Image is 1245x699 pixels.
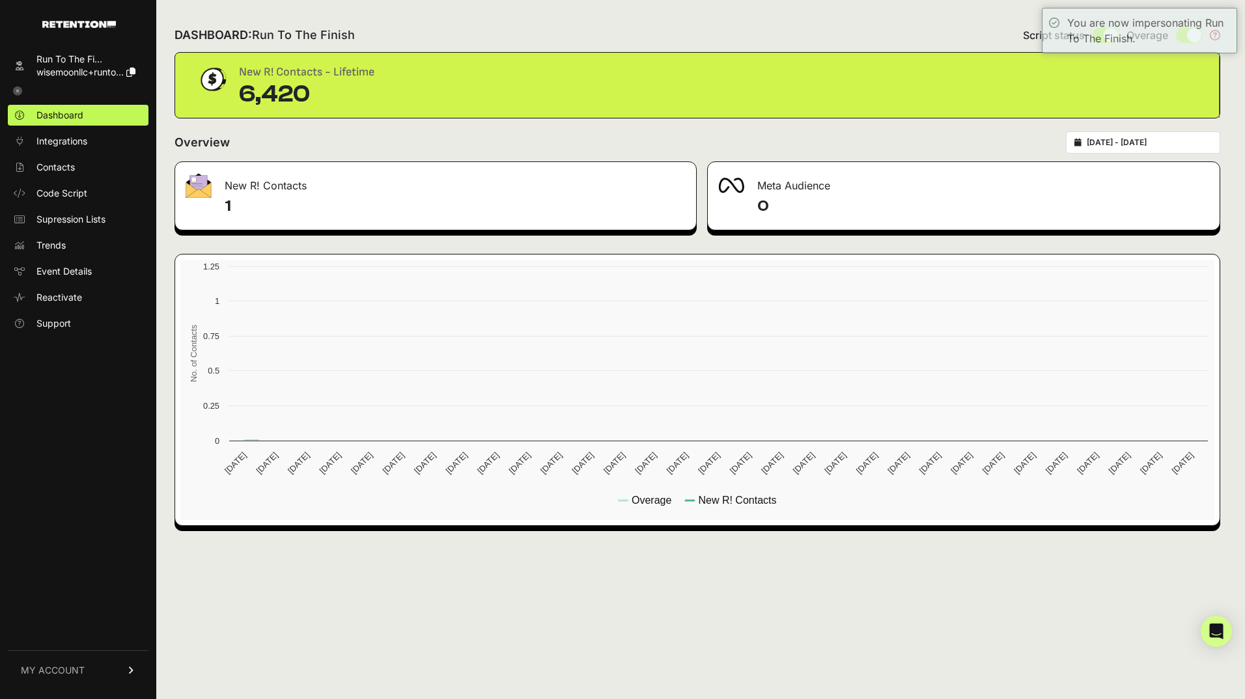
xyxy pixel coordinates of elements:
text: 0.25 [203,401,219,411]
text: [DATE] [255,450,280,476]
text: [DATE] [507,450,532,476]
a: Dashboard [8,105,148,126]
text: [DATE] [633,450,658,476]
a: Run To The Fi... wisemoonllc+runto... [8,49,148,83]
text: [DATE] [1012,450,1037,476]
text: [DATE] [791,450,817,476]
img: fa-meta-2f981b61bb99beabf952f7030308934f19ce035c18b003e963880cc3fabeebb7.png [718,178,744,193]
text: [DATE] [381,450,406,476]
text: 1.25 [203,262,219,271]
a: Supression Lists [8,209,148,230]
text: [DATE] [570,450,595,476]
text: [DATE] [981,450,1006,476]
text: [DATE] [1044,450,1069,476]
a: Contacts [8,157,148,178]
div: New R! Contacts - Lifetime [239,63,374,81]
a: Integrations [8,131,148,152]
span: Contacts [36,161,75,174]
div: 6,420 [239,81,374,107]
img: fa-envelope-19ae18322b30453b285274b1b8af3d052b27d846a4fbe8435d1a52b978f639a2.png [186,173,212,198]
text: [DATE] [696,450,721,476]
text: [DATE] [223,450,248,476]
text: [DATE] [475,450,501,476]
text: 0.5 [208,366,219,376]
text: 0 [215,436,219,446]
text: [DATE] [1170,450,1196,476]
img: dollar-coin-05c43ed7efb7bc0c12610022525b4bbbb207c7efeef5aecc26f025e68dcafac9.png [196,63,229,96]
h2: DASHBOARD: [175,26,355,44]
a: Event Details [8,261,148,282]
text: [DATE] [886,450,911,476]
div: Open Intercom Messenger [1201,616,1232,647]
span: Support [36,317,71,330]
span: Event Details [36,265,92,278]
text: [DATE] [602,450,627,476]
span: wisemoonllc+runto... [36,66,124,77]
span: Dashboard [36,109,83,122]
text: 0.75 [203,331,219,341]
a: Trends [8,235,148,256]
text: [DATE] [728,450,753,476]
a: Code Script [8,183,148,204]
span: Run To The Finish [252,28,355,42]
text: [DATE] [759,450,785,476]
div: You are now impersonating Run To The Finish. [1067,15,1230,46]
text: [DATE] [443,450,469,476]
text: Overage [632,495,671,506]
text: [DATE] [822,450,848,476]
div: Run To The Fi... [36,53,135,66]
a: Support [8,313,148,334]
h2: Overview [175,133,230,152]
text: [DATE] [665,450,690,476]
text: No. of Contacts [189,325,199,382]
div: New R! Contacts [175,162,696,201]
a: MY ACCOUNT [8,650,148,690]
div: Meta Audience [708,162,1220,201]
text: [DATE] [1075,450,1100,476]
h4: 1 [225,196,686,217]
text: [DATE] [1107,450,1132,476]
text: [DATE] [949,450,974,476]
text: [DATE] [539,450,564,476]
text: [DATE] [1138,450,1164,476]
span: Trends [36,239,66,252]
text: [DATE] [917,450,943,476]
img: Retention.com [42,21,116,28]
span: Integrations [36,135,87,148]
text: [DATE] [286,450,311,476]
span: Code Script [36,187,87,200]
span: Script status [1023,27,1085,43]
text: [DATE] [412,450,438,476]
text: New R! Contacts [698,495,776,506]
span: MY ACCOUNT [21,664,85,677]
h4: 0 [757,196,1209,217]
a: Reactivate [8,287,148,308]
span: Supression Lists [36,213,105,226]
text: [DATE] [318,450,343,476]
text: 1 [215,296,219,306]
text: [DATE] [854,450,880,476]
text: [DATE] [349,450,374,476]
span: Reactivate [36,291,82,304]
